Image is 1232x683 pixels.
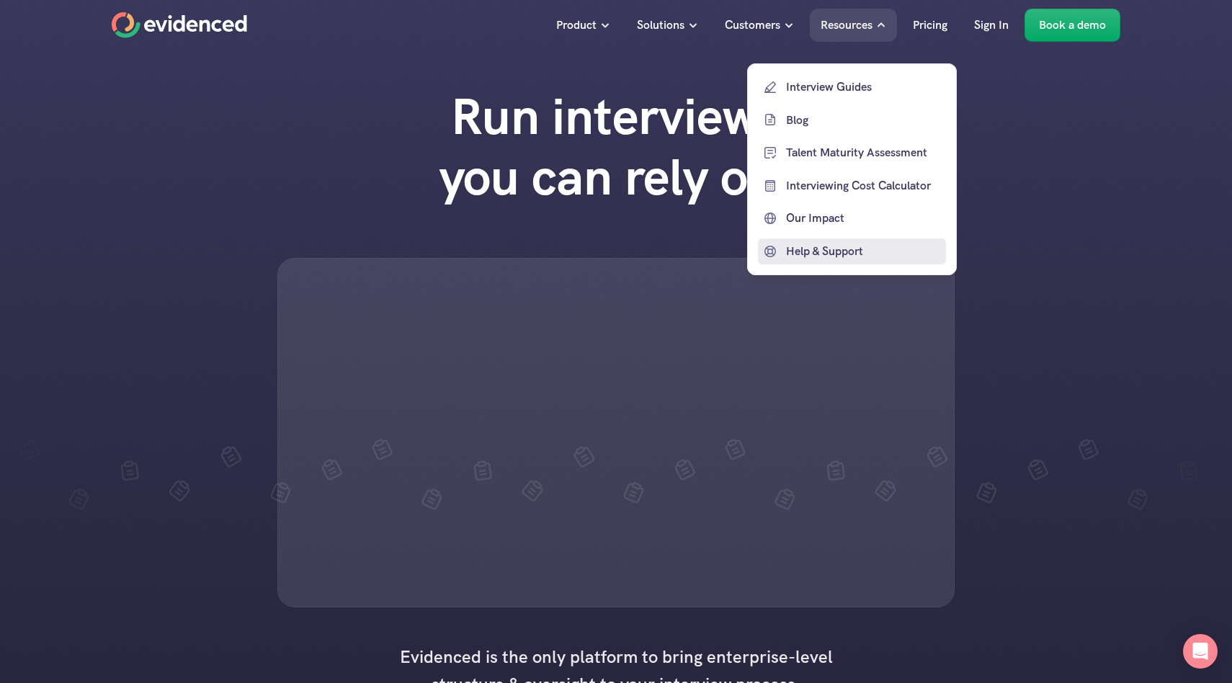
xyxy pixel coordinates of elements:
[637,16,684,35] p: Solutions
[758,173,946,199] a: Interviewing Cost Calculator
[786,143,942,162] p: Talent Maturity Assessment
[786,78,942,97] p: Interview Guides
[786,110,942,129] p: Blog
[786,242,942,261] p: Help & Support
[112,12,247,38] a: Home
[758,107,946,133] a: Blog
[1183,634,1218,669] div: Open Intercom Messenger
[725,16,780,35] p: Customers
[758,205,946,231] a: Our Impact
[1025,9,1120,42] a: Book a demo
[913,16,947,35] p: Pricing
[786,177,942,195] p: Interviewing Cost Calculator
[411,86,821,207] h1: Run interviews you can rely on.
[758,140,946,166] a: Talent Maturity Assessment
[902,9,958,42] a: Pricing
[786,209,942,228] p: Our Impact
[556,16,597,35] p: Product
[1039,16,1106,35] p: Book a demo
[758,238,946,264] a: Help & Support
[821,16,872,35] p: Resources
[974,16,1009,35] p: Sign In
[758,74,946,100] a: Interview Guides
[963,9,1019,42] a: Sign In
